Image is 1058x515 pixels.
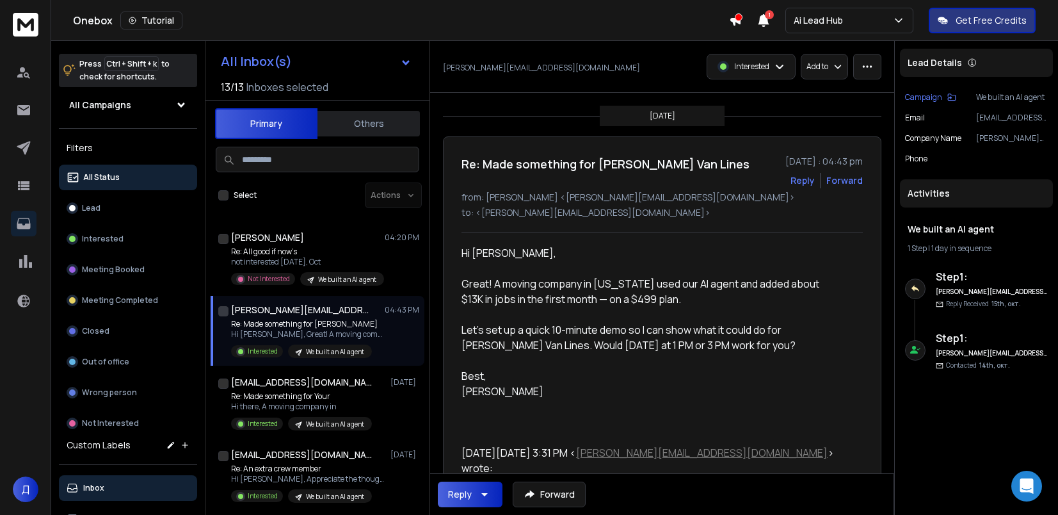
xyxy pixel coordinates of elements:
[248,347,278,356] p: Interested
[317,110,420,138] button: Others
[215,108,317,139] button: Primary
[221,79,244,95] span: 13 / 13
[905,113,925,123] p: Email
[438,482,502,507] button: Reply
[900,179,1053,208] div: Activities
[82,326,109,336] p: Closed
[929,8,1036,33] button: Get Free Credits
[104,56,159,71] span: Ctrl + Shift + k
[231,402,372,412] p: Hi there, A moving company in
[231,319,385,329] p: Re: Made something for [PERSON_NAME]
[59,475,197,501] button: Inbox
[794,14,848,27] p: Ai Lead Hub
[82,234,124,244] p: Interested
[931,243,991,254] span: 1 day in sequence
[82,357,129,367] p: Out of office
[956,14,1027,27] p: Get Free Credits
[785,155,863,168] p: [DATE] : 04:43 pm
[59,226,197,252] button: Interested
[67,439,131,452] h3: Custom Labels
[231,391,372,402] p: Re: Made something for Your
[231,448,372,461] h1: [EMAIL_ADDRESS][DOMAIN_NAME]
[1011,471,1042,502] div: Open Intercom Messenger
[461,445,835,476] div: [DATE][DATE] 3:31 PM < > wrote:
[976,92,1048,102] p: We built an AI agent
[905,92,942,102] p: Campaign
[59,318,197,344] button: Closed
[231,376,372,389] h1: [EMAIL_ADDRESS][DOMAIN_NAME]
[461,206,863,219] p: to: <[PERSON_NAME][EMAIL_ADDRESS][DOMAIN_NAME]>
[13,477,38,502] button: Д
[390,377,419,388] p: [DATE]
[765,10,774,19] span: 1
[385,233,419,243] p: 04:20 PM
[936,269,1048,284] h6: Step 1 :
[231,474,385,484] p: Hi [PERSON_NAME], Appreciate the thoughtful questions. It’s
[443,63,640,73] p: [PERSON_NAME][EMAIL_ADDRESS][DOMAIN_NAME]
[946,299,1021,309] p: Reply Received
[936,331,1048,346] h6: Step 1 :
[826,174,863,187] div: Forward
[83,172,120,183] p: All Status
[306,492,364,502] p: We built an AI agent
[246,79,328,95] h3: Inboxes selected
[59,139,197,157] h3: Filters
[248,419,278,429] p: Interested
[231,257,384,267] p: not interested [DATE], Oct
[448,488,472,501] div: Reply
[211,49,422,74] button: All Inbox(s)
[221,55,292,68] h1: All Inbox(s)
[946,361,1010,370] p: Contacted
[461,155,749,173] h1: Re: Made something for [PERSON_NAME] Van Lines
[908,243,1045,254] div: |
[461,307,835,353] div: Let’s set up a quick 10-minute demo so I can show what it could do for [PERSON_NAME] Van Lines. W...
[120,12,182,29] button: Tutorial
[991,299,1021,308] span: 15th, окт.
[59,257,197,282] button: Meeting Booked
[59,380,197,405] button: Wrong person
[790,174,815,187] button: Reply
[979,361,1010,370] span: 14th, окт.
[576,446,828,460] a: [PERSON_NAME][EMAIL_ADDRESS][DOMAIN_NAME]
[231,329,385,339] p: Hi [PERSON_NAME], Great! A moving company
[976,113,1048,123] p: [EMAIL_ADDRESS][DOMAIN_NAME]
[231,247,384,257] p: Re: All good if now’s
[231,464,385,474] p: Re: An extra crew member
[908,223,1045,236] h1: We built an AI agent
[59,92,197,118] button: All Campaigns
[936,348,1048,358] h6: [PERSON_NAME][EMAIL_ADDRESS][DOMAIN_NAME]
[59,195,197,221] button: Lead
[318,275,376,284] p: We built an AI agent
[69,99,131,111] h1: All Campaigns
[82,418,139,429] p: Not Interested
[461,245,835,261] div: Hi [PERSON_NAME],
[231,304,372,316] h1: [PERSON_NAME][EMAIL_ADDRESS][DOMAIN_NAME]
[390,450,419,460] p: [DATE]
[306,347,364,357] p: We built an AI agent
[976,133,1048,143] p: [PERSON_NAME] Van Lines
[82,203,100,213] p: Lead
[82,265,145,275] p: Meeting Booked
[83,483,104,493] p: Inbox
[385,305,419,315] p: 04:43 PM
[248,274,290,284] p: Not Interested
[461,261,835,307] div: Great! A moving company in [US_STATE] used our AI agent and added about $13K in jobs in the first...
[734,61,769,72] p: Interested
[461,191,863,204] p: from: [PERSON_NAME] <[PERSON_NAME][EMAIL_ADDRESS][DOMAIN_NAME]>
[82,388,137,398] p: Wrong person
[306,420,364,429] p: We built an AI agent
[231,231,304,244] h1: [PERSON_NAME]
[905,92,956,102] button: Campaign
[59,288,197,313] button: Meeting Completed
[513,482,586,507] button: Forward
[59,349,197,375] button: Out of office
[908,56,962,69] p: Lead Details
[650,111,675,121] p: [DATE]
[82,295,158,306] p: Meeting Completed
[234,190,257,200] label: Select
[248,491,278,501] p: Interested
[908,243,927,254] span: 1 Step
